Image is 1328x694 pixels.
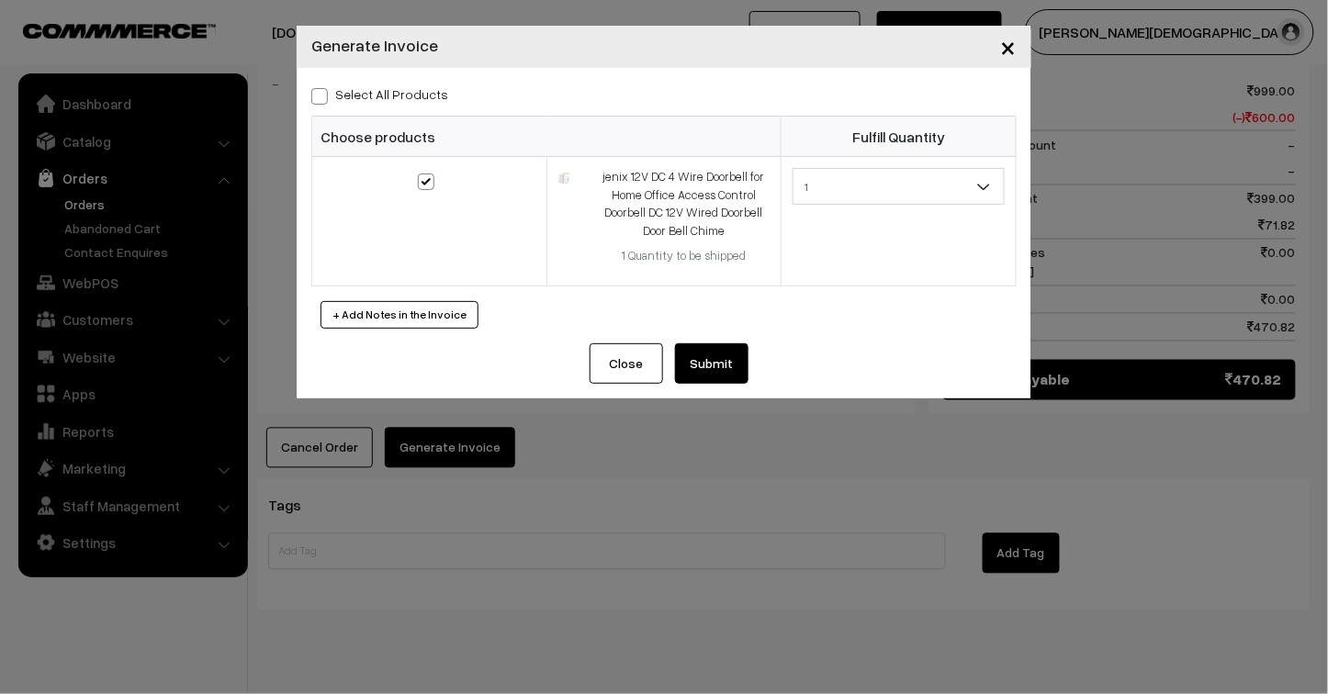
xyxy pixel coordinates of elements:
[675,343,748,384] button: Submit
[598,247,770,265] div: 1 Quantity to be shipped
[558,173,570,184] img: 16650308939085db09-jenix-original-imagfbdezzyp3cju1.jpeg
[598,168,770,240] div: jenix 12V DC 4 Wire Doorbell for Home Office Access Control Doorbell DC 12V Wired Doorbell Door B...
[793,168,1005,205] span: 1
[311,33,438,58] h4: Generate Invoice
[321,301,478,329] button: + Add Notes in the Invoice
[311,84,448,104] label: Select all Products
[1001,29,1017,63] span: ×
[590,343,663,384] button: Close
[312,117,782,157] th: Choose products
[986,18,1031,75] button: Close
[782,117,1017,157] th: Fulfill Quantity
[793,171,1004,203] span: 1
